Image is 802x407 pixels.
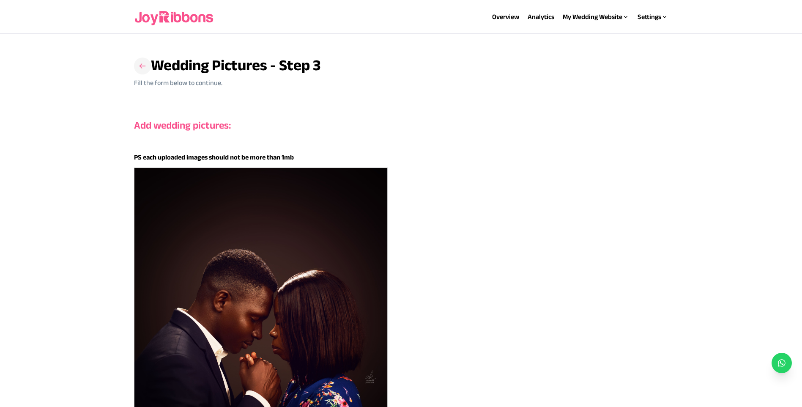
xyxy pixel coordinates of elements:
a: Overview [492,13,519,20]
a: Analytics [528,13,554,20]
h6: PS each uploaded images should not be more than 1mb [134,152,668,162]
h3: Add wedding pictures: [134,118,668,132]
h3: Wedding Pictures - Step 3 [134,54,320,78]
img: joyribbons [134,3,215,30]
div: My Wedding Website [563,12,629,22]
div: Settings [638,12,668,22]
p: Fill the form below to continue. [134,78,320,88]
